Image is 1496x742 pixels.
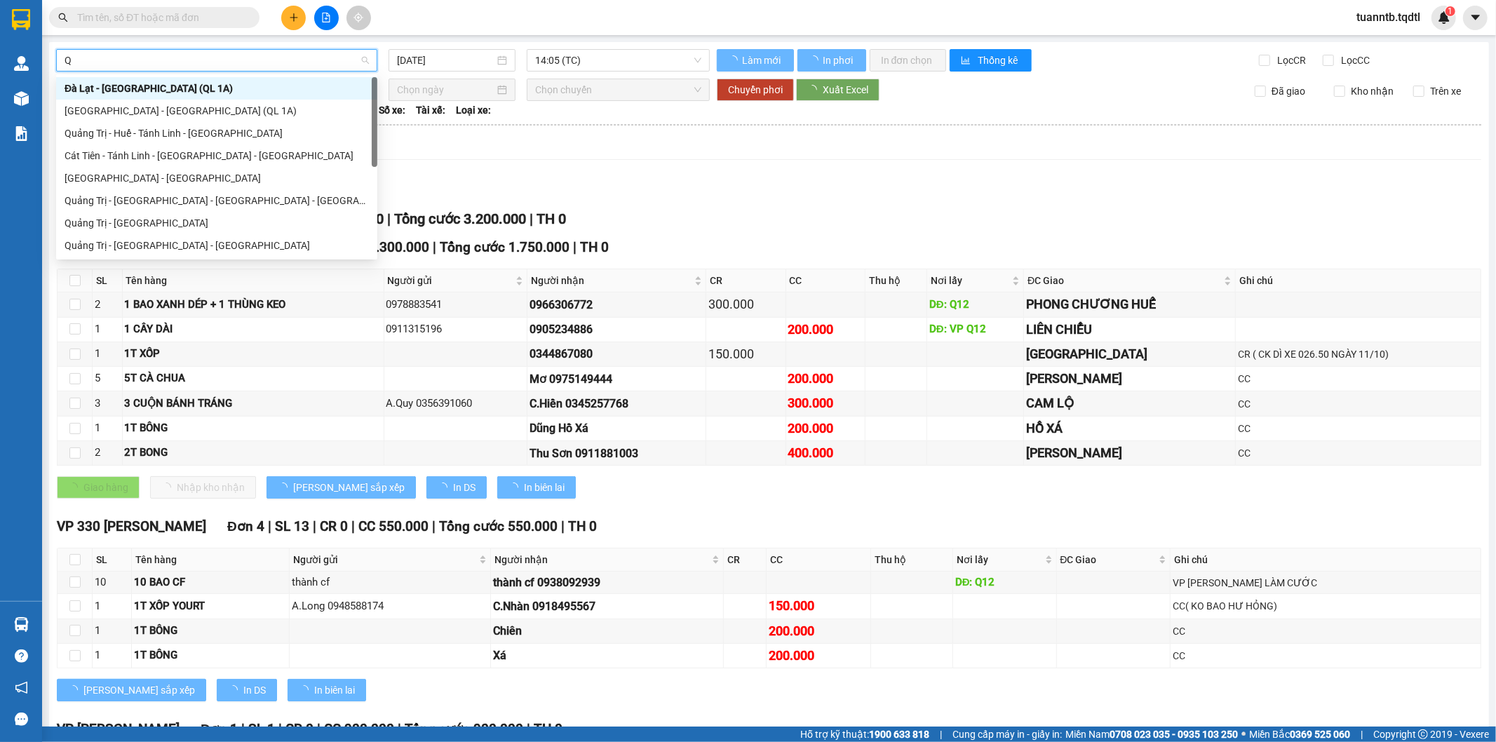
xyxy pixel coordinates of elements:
[767,548,872,572] th: CC
[397,82,494,97] input: Chọn ngày
[788,369,863,389] div: 200.000
[786,269,865,292] th: CC
[978,53,1020,68] span: Thống kê
[1345,8,1431,26] span: tuanntb.tqdtl
[769,596,869,616] div: 150.000
[132,548,290,572] th: Tên hàng
[1026,419,1233,438] div: HỒ XÁ
[537,210,566,227] span: TH 0
[1065,727,1238,742] span: Miền Nam
[426,476,487,499] button: In DS
[56,144,377,167] div: Cát Tiên - Tánh Linh - Huế - Quảng Trị
[1290,729,1350,740] strong: 0369 525 060
[929,297,1021,313] div: DĐ: Q12
[728,55,740,65] span: loading
[125,346,382,363] div: 1T XỐP
[83,682,195,698] span: [PERSON_NAME] sắp xếp
[580,239,609,255] span: TH 0
[68,685,83,695] span: loading
[1345,83,1399,99] span: Kho nhận
[248,721,275,737] span: SL 1
[1266,83,1311,99] span: Đã giao
[95,420,120,437] div: 1
[1173,598,1478,614] div: CC( KO BAO HƯ HỎNG)
[77,10,243,25] input: Tìm tên, số ĐT hoặc mã đơn
[1418,729,1428,739] span: copyright
[314,6,339,30] button: file-add
[1238,445,1478,461] div: CC
[961,55,973,67] span: bar-chart
[1463,6,1488,30] button: caret-down
[314,682,355,698] span: In biên lai
[93,548,132,572] th: SL
[1171,548,1481,572] th: Ghi chú
[724,548,766,572] th: CR
[1361,727,1363,742] span: |
[134,598,287,615] div: 1T XỐP YOURT
[278,721,282,737] span: |
[65,193,369,208] div: Quảng Trị - [GEOGRAPHIC_DATA] - [GEOGRAPHIC_DATA] - [GEOGRAPHIC_DATA]
[386,297,525,313] div: 0978883541
[809,55,821,65] span: loading
[386,321,525,338] div: 0911315196
[317,721,321,737] span: |
[405,721,523,737] span: Tổng cước 900.000
[14,617,29,632] img: warehouse-icon
[281,6,306,30] button: plus
[65,170,369,186] div: [GEOGRAPHIC_DATA] - [GEOGRAPHIC_DATA]
[957,552,1042,567] span: Nơi lấy
[508,483,524,492] span: loading
[1236,269,1481,292] th: Ghi chú
[228,685,243,695] span: loading
[1238,396,1478,412] div: CC
[56,100,377,122] div: Sài Gòn - Đà Lạt (QL 1A)
[14,91,29,106] img: warehouse-icon
[530,296,703,313] div: 0966306772
[95,396,120,412] div: 3
[788,320,863,339] div: 200.000
[15,649,28,663] span: question-circle
[387,210,391,227] span: |
[800,727,929,742] span: Hỗ trợ kỹ thuật:
[1026,393,1233,413] div: CAM LỘ
[1448,6,1453,16] span: 1
[717,49,794,72] button: Làm mới
[530,445,703,462] div: Thu Sơn 0911881003
[1272,53,1309,68] span: Lọc CR
[497,476,576,499] button: In biên lai
[95,370,120,387] div: 5
[95,445,120,461] div: 2
[95,321,120,338] div: 1
[1026,320,1233,339] div: LIÊN CHIỂU
[285,721,314,737] span: CR 0
[321,13,331,22] span: file-add
[534,721,562,737] span: TH 0
[530,370,703,388] div: Mơ 0975149444
[535,79,701,100] span: Chọn chuyến
[293,480,405,495] span: [PERSON_NAME] sắp xếp
[65,148,369,163] div: Cát Tiên - Tánh Linh - [GEOGRAPHIC_DATA] - [GEOGRAPHIC_DATA]
[313,518,316,534] span: |
[351,518,355,534] span: |
[416,102,445,118] span: Tài xế:
[65,126,369,141] div: Quảng Trị - Huế - Tánh Linh - [GEOGRAPHIC_DATA]
[1241,731,1246,737] span: ⚪️
[950,49,1032,72] button: bar-chartThống kê
[278,483,293,492] span: loading
[150,476,256,499] button: Nhập kho nhận
[438,483,453,492] span: loading
[1424,83,1467,99] span: Trên xe
[1238,421,1478,436] div: CC
[201,721,238,737] span: Đơn 1
[15,713,28,726] span: message
[456,102,491,118] span: Loại xe:
[524,480,565,495] span: In biên lai
[57,721,180,737] span: VP [PERSON_NAME]
[15,681,28,694] span: notification
[386,396,525,412] div: A.Quy 0356391060
[531,273,692,288] span: Người nhận
[433,239,436,255] span: |
[708,344,783,364] div: 150.000
[243,682,266,698] span: In DS
[823,82,868,97] span: Xuất Excel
